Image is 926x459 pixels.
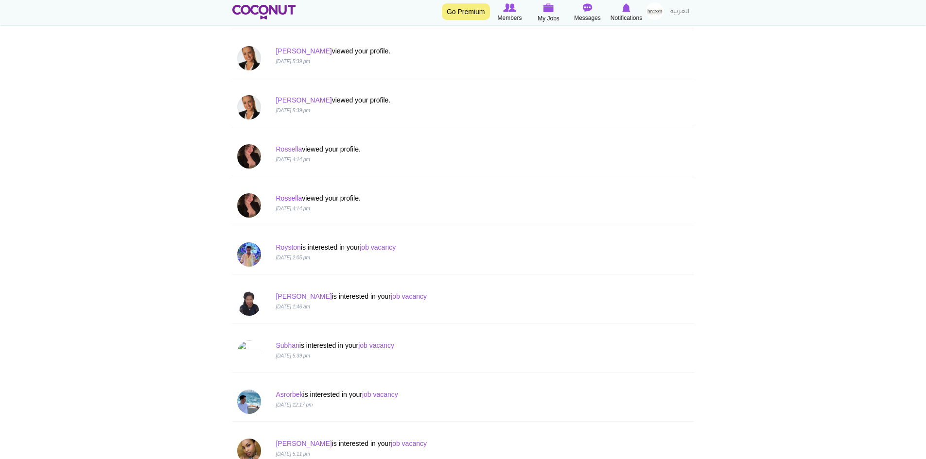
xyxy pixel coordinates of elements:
a: Royston [276,243,300,251]
i: [DATE] 4:14 pm [276,157,310,162]
i: [DATE] 5:11 pm [276,451,310,457]
img: Notifications [622,3,630,12]
i: [DATE] 2:05 pm [276,255,310,260]
span: My Jobs [538,14,559,23]
a: [PERSON_NAME] [276,292,332,300]
img: Messages [583,3,593,12]
i: [DATE] 1:46 am [276,304,310,309]
img: Browse Members [503,3,516,12]
a: [PERSON_NAME] [276,96,332,104]
a: job vacancy [391,292,427,300]
span: Members [497,13,522,23]
span: Notifications [611,13,642,23]
i: [DATE] 5:39 pm [276,59,310,64]
a: Go Premium [442,3,490,20]
a: job vacancy [360,243,396,251]
a: [PERSON_NAME] [276,47,332,55]
i: [DATE] 5:39 pm [276,353,310,358]
span: Messages [574,13,601,23]
a: job vacancy [358,341,394,349]
a: العربية [665,2,694,22]
img: Home [232,5,296,19]
a: Rossella [276,194,302,202]
p: is interested in your [276,340,572,350]
p: viewed your profile. [276,95,572,105]
a: Browse Members Members [490,2,529,23]
a: job vacancy [362,391,398,398]
a: My Jobs My Jobs [529,2,568,23]
a: job vacancy [391,440,427,447]
a: Asrorbek [276,391,303,398]
p: is interested in your [276,439,572,448]
i: [DATE] 12:17 pm [276,402,313,408]
a: Subhan [276,341,299,349]
i: [DATE] 4:14 pm [276,206,310,211]
p: is interested in your [276,242,572,252]
p: is interested in your [276,390,572,399]
p: viewed your profile. [276,46,572,56]
a: Rossella [276,145,302,153]
img: My Jobs [543,3,554,12]
a: [PERSON_NAME] [276,440,332,447]
a: Messages Messages [568,2,607,23]
p: is interested in your [276,291,572,301]
i: [DATE] 5:39 pm [276,108,310,113]
p: viewed your profile. [276,144,572,154]
p: viewed your profile. [276,193,572,203]
a: Notifications Notifications [607,2,646,23]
